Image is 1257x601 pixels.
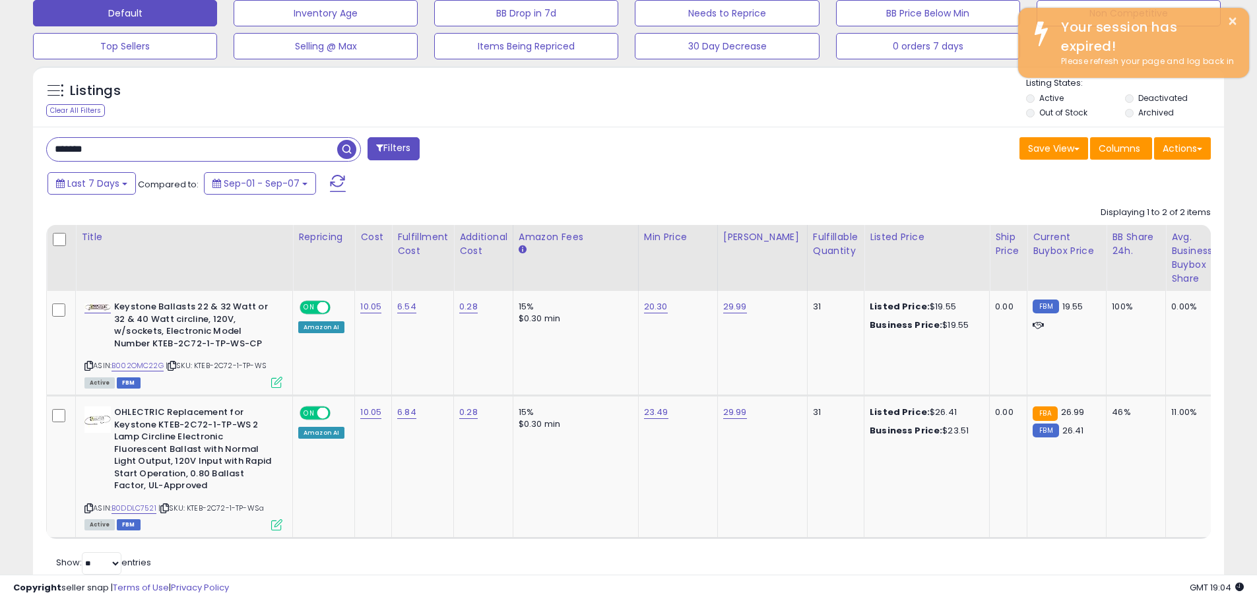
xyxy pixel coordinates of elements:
a: 6.84 [397,406,416,419]
button: Selling @ Max [234,33,418,59]
span: All listings currently available for purchase on Amazon [84,377,115,389]
button: 0 orders 7 days [836,33,1020,59]
span: Last 7 Days [67,177,119,190]
div: Displaying 1 to 2 of 2 items [1101,206,1211,219]
span: Compared to: [138,178,199,191]
label: Archived [1138,107,1174,118]
a: 6.54 [397,300,416,313]
div: $23.51 [870,425,979,437]
button: Items Being Repriced [434,33,618,59]
span: OFF [329,302,350,313]
div: 31 [813,301,854,313]
a: Terms of Use [113,581,169,594]
div: Amazon AI [298,321,344,333]
label: Active [1039,92,1064,104]
div: BB Share 24h. [1112,230,1160,258]
div: $26.41 [870,406,979,418]
button: Actions [1154,137,1211,160]
button: × [1227,13,1238,30]
div: Amazon AI [298,427,344,439]
div: Min Price [644,230,712,244]
div: $19.55 [870,319,979,331]
span: All listings currently available for purchase on Amazon [84,519,115,530]
a: 0.28 [459,300,478,313]
span: Columns [1099,142,1140,155]
a: 10.05 [360,406,381,419]
div: Your session has expired! [1051,18,1239,55]
div: 0.00% [1171,301,1215,313]
a: 10.05 [360,300,381,313]
b: OHLECTRIC Replacement for Keystone KTEB-2C72-1-TP-WS 2 Lamp Circline Electronic Fluorescent Balla... [114,406,274,495]
div: Please refresh your page and log back in [1051,55,1239,68]
b: Business Price: [870,319,942,331]
div: 15% [519,406,628,418]
button: Columns [1090,137,1152,160]
a: 20.30 [644,300,668,313]
span: 2025-09-15 19:04 GMT [1190,581,1244,594]
span: ON [301,302,317,313]
div: [PERSON_NAME] [723,230,802,244]
span: | SKU: KTEB-2C72-1-TP-WSa [158,503,264,513]
button: Last 7 Days [48,172,136,195]
div: Cost [360,230,386,244]
div: 11.00% [1171,406,1215,418]
div: 0.00 [995,301,1017,313]
span: 26.41 [1062,424,1084,437]
button: 30 Day Decrease [635,33,819,59]
a: 23.49 [644,406,668,419]
a: 0.28 [459,406,478,419]
a: Privacy Policy [171,581,229,594]
p: Listing States: [1026,77,1224,90]
div: $19.55 [870,301,979,313]
div: ASIN: [84,301,282,387]
div: 31 [813,406,854,418]
div: Additional Cost [459,230,507,258]
div: Fulfillment Cost [397,230,448,258]
div: Amazon Fees [519,230,633,244]
div: $0.30 min [519,313,628,325]
small: FBM [1033,300,1058,313]
span: FBM [117,377,141,389]
span: | SKU: KTEB-2C72-1-TP-WS [166,360,267,371]
small: FBA [1033,406,1057,421]
div: Repricing [298,230,349,244]
span: ON [301,408,317,419]
button: Filters [368,137,419,160]
b: Listed Price: [870,300,930,313]
span: OFF [329,408,350,419]
span: Show: entries [56,556,151,569]
label: Out of Stock [1039,107,1087,118]
b: Business Price: [870,424,942,437]
div: Clear All Filters [46,104,105,117]
h5: Listings [70,82,121,100]
div: 46% [1112,406,1155,418]
div: $0.30 min [519,418,628,430]
div: Avg. Business Buybox Share [1171,230,1219,286]
span: 19.55 [1062,300,1083,313]
a: B0DDLC7521 [112,503,156,514]
img: 31JGNZbik2L._SL40_.jpg [84,406,111,433]
strong: Copyright [13,581,61,594]
b: Listed Price: [870,406,930,418]
img: 416iBpG2yxL._SL40_.jpg [84,303,111,311]
div: ASIN: [84,406,282,529]
div: 0.00 [995,406,1017,418]
button: Top Sellers [33,33,217,59]
div: Title [81,230,287,244]
a: 29.99 [723,406,747,419]
label: Deactivated [1138,92,1188,104]
a: 29.99 [723,300,747,313]
b: Keystone Ballasts 22 & 32 Watt or 32 & 40 Watt circline, 120V, w/sockets, Electronic Model Number... [114,301,274,353]
span: FBM [117,519,141,530]
span: Sep-01 - Sep-07 [224,177,300,190]
small: Amazon Fees. [519,244,527,256]
div: Listed Price [870,230,984,244]
div: seller snap | | [13,582,229,594]
div: Current Buybox Price [1033,230,1101,258]
span: 26.99 [1061,406,1085,418]
button: Sep-01 - Sep-07 [204,172,316,195]
small: FBM [1033,424,1058,437]
div: 15% [519,301,628,313]
a: B002OMC22G [112,360,164,371]
div: Ship Price [995,230,1021,258]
